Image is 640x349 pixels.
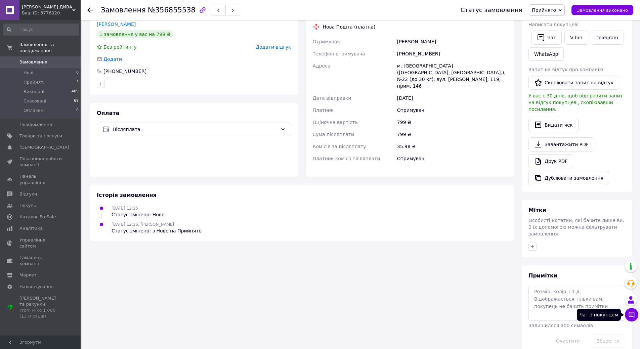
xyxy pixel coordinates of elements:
[528,272,557,279] span: Примітки
[528,67,603,72] span: Запит на відгук про компанію
[396,104,508,116] div: Отримувач
[396,92,508,104] div: [DATE]
[76,107,79,114] span: 0
[97,21,136,27] a: [PERSON_NAME]
[24,79,44,85] span: Прийняті
[528,93,623,112] span: У вас є 30 днів, щоб відправити запит на відгук покупцеві, скопіювавши посилання.
[19,59,47,65] span: Замовлення
[24,70,33,76] span: Нові
[396,116,508,128] div: 799 ₴
[571,5,633,15] button: Замовлення виконано
[313,144,366,149] span: Комісія за післяплату
[112,227,202,234] div: Статус змінено: з Нове на Прийнято
[19,225,43,231] span: Аналітика
[321,24,377,30] div: Нова Пошта (платна)
[396,48,508,60] div: [PHONE_NUMBER]
[19,255,62,267] span: Гаманець компанії
[528,118,579,132] button: Видати чек
[313,95,351,101] span: Дата відправки
[103,56,122,62] span: Додати
[528,22,579,27] span: Написати покупцеві
[396,36,508,48] div: [PERSON_NAME]
[97,30,173,38] div: 1 замовлення у вас на 799 ₴
[577,309,621,321] div: Чат з покупцем
[97,110,119,116] span: Оплата
[531,31,562,45] button: Чат
[528,171,609,185] button: Дублювати замовлення
[396,60,508,92] div: м. [GEOGRAPHIC_DATA] ([GEOGRAPHIC_DATA], [GEOGRAPHIC_DATA].), №22 (до 30 кг): вул. [PERSON_NAME],...
[22,4,72,10] span: TUPPER ДИВА
[3,24,79,36] input: Пошук
[396,140,508,152] div: 35.98 ₴
[19,284,54,290] span: Налаштування
[528,323,593,328] span: Залишилося 300 символів
[19,191,37,197] span: Відгуки
[591,31,624,45] a: Telegram
[103,44,137,50] span: Без рейтингу
[19,42,81,54] span: Замовлення та повідомлення
[313,120,358,125] span: Оціночна вартість
[19,122,52,128] span: Повідомлення
[19,214,56,220] span: Каталог ProSale
[24,107,45,114] span: Оплачені
[532,7,556,13] span: Прийнято
[528,218,624,236] span: Особисті нотатки, які бачите лише ви. З їх допомогою можна фільтрувати замовлення
[625,308,638,321] button: Чат з покупцем
[564,31,588,45] a: Viber
[313,63,331,69] span: Адреса
[76,79,79,85] span: 4
[528,47,564,61] a: WhatsApp
[113,126,278,133] span: Післяплата
[19,307,62,319] div: Prom мікс 1 000 (13 місяців)
[396,152,508,165] div: Отримувач
[461,7,522,13] div: Статус замовлення
[19,144,69,150] span: [DEMOGRAPHIC_DATA]
[24,89,44,95] span: Виконані
[577,8,628,13] span: Замовлення виконано
[87,7,93,13] div: Повернутися назад
[396,128,508,140] div: 799 ₴
[112,222,174,227] span: [DATE] 12:16, [PERSON_NAME]
[76,70,79,76] span: 0
[528,76,619,90] button: Скопіювати запит на відгук
[528,154,573,168] a: Друк PDF
[103,68,147,75] div: [PHONE_NUMBER]
[19,173,62,185] span: Панель управління
[313,132,354,137] span: Сума післяплати
[22,10,81,16] div: Ваш ID: 3776020
[101,6,146,14] span: Замовлення
[97,192,157,198] span: Історія замовлення
[528,137,594,151] a: Завантажити PDF
[112,211,165,218] div: Статус змінено: Нове
[313,156,380,161] span: Платник комісії післяплати
[74,98,79,104] span: 69
[19,156,62,168] span: Показники роботи компанії
[19,237,62,249] span: Управління сайтом
[19,203,38,209] span: Покупці
[313,107,334,113] span: Платник
[112,206,138,211] span: [DATE] 12:15
[24,98,46,104] span: Скасовані
[19,295,62,320] span: [PERSON_NAME] та рахунки
[148,6,196,14] span: №356855538
[528,207,546,213] span: Мітки
[19,272,37,278] span: Маркет
[256,44,291,50] span: Додати відгук
[313,51,365,56] span: Телефон отримувача
[19,133,62,139] span: Товари та послуги
[72,89,79,95] span: 489
[313,39,340,44] span: Отримувач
